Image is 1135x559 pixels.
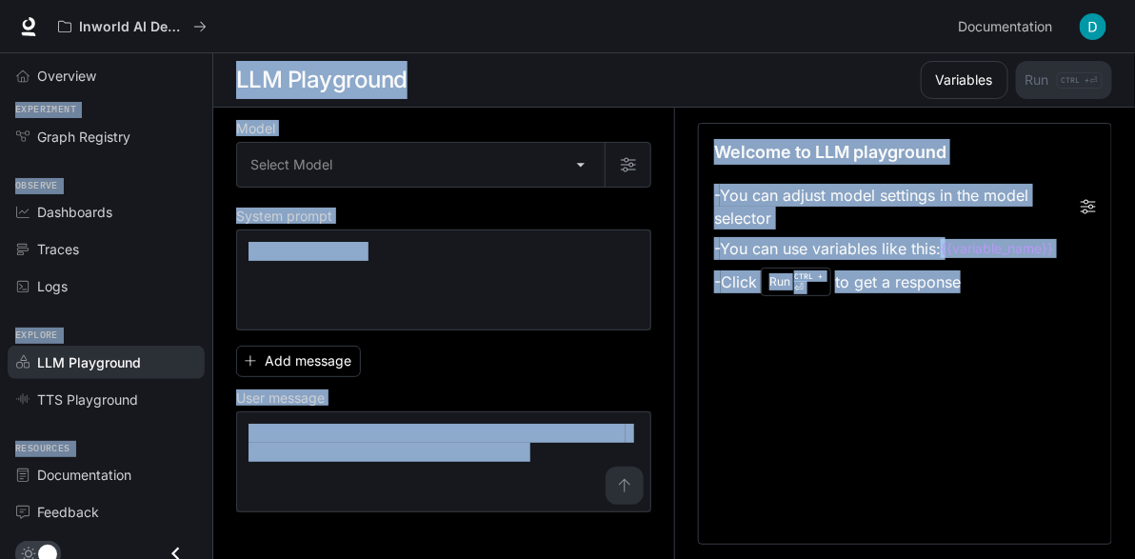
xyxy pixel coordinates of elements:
[236,346,361,377] button: Add message
[8,232,205,266] a: Traces
[236,122,275,135] p: Model
[714,139,946,165] p: Welcome to LLM playground
[37,66,96,86] span: Overview
[794,270,823,293] p: ⏎
[79,19,186,35] p: Inworld AI Demos
[37,127,130,147] span: Graph Registry
[941,239,1053,258] code: {{variable_name}}
[8,120,205,153] a: Graph Registry
[8,59,205,92] a: Overview
[236,210,332,223] p: System prompt
[37,202,112,222] span: Dashboards
[8,458,205,491] a: Documentation
[958,15,1052,39] span: Documentation
[50,8,215,46] button: All workspaces
[1074,8,1112,46] button: User avatar
[714,180,1096,233] li: - You can adjust model settings in the model selector
[950,8,1066,46] a: Documentation
[236,391,325,405] p: User message
[37,276,68,296] span: Logs
[8,346,205,379] a: LLM Playground
[921,61,1008,99] button: Variables
[8,195,205,229] a: Dashboards
[37,502,99,522] span: Feedback
[8,270,205,303] a: Logs
[236,61,408,99] h1: LLM Playground
[714,233,1096,264] li: - You can use variables like this:
[37,352,141,372] span: LLM Playground
[794,270,823,282] p: CTRL +
[8,383,205,416] a: TTS Playground
[714,264,1096,300] li: - Click to get a response
[761,268,831,296] div: Run
[37,465,131,485] span: Documentation
[250,155,332,174] span: Select Model
[1080,13,1106,40] img: User avatar
[37,239,79,259] span: Traces
[237,143,605,187] div: Select Model
[37,389,138,409] span: TTS Playground
[8,495,205,529] a: Feedback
